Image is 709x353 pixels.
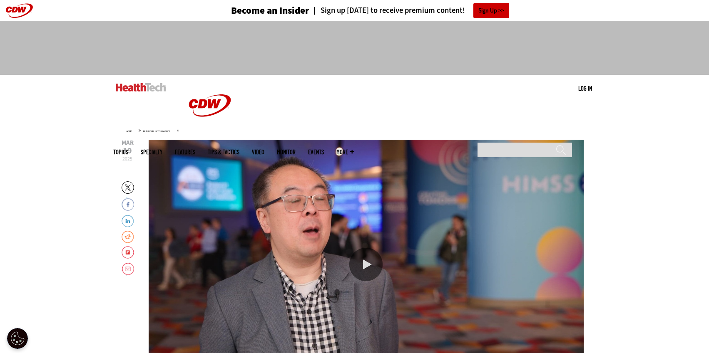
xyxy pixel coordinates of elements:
div: Play or Pause Video [349,248,383,281]
span: More [336,149,354,155]
a: Sign up [DATE] to receive premium content! [309,7,465,15]
span: Specialty [141,149,162,155]
button: Open Preferences [7,328,28,349]
img: Home [116,83,166,91]
a: Events [308,149,324,155]
a: Become an Insider [200,6,309,15]
iframe: advertisement [203,29,506,67]
h3: Become an Insider [231,6,309,15]
a: Tips & Tactics [208,149,239,155]
a: Video [252,149,264,155]
a: MonITor [277,149,296,155]
div: User menu [578,84,592,93]
a: Log in [578,84,592,92]
div: Cookie Settings [7,328,28,349]
span: Topics [113,149,128,155]
a: CDW [179,130,241,138]
a: Features [175,149,195,155]
img: Home [179,75,241,136]
a: Sign Up [473,3,509,18]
